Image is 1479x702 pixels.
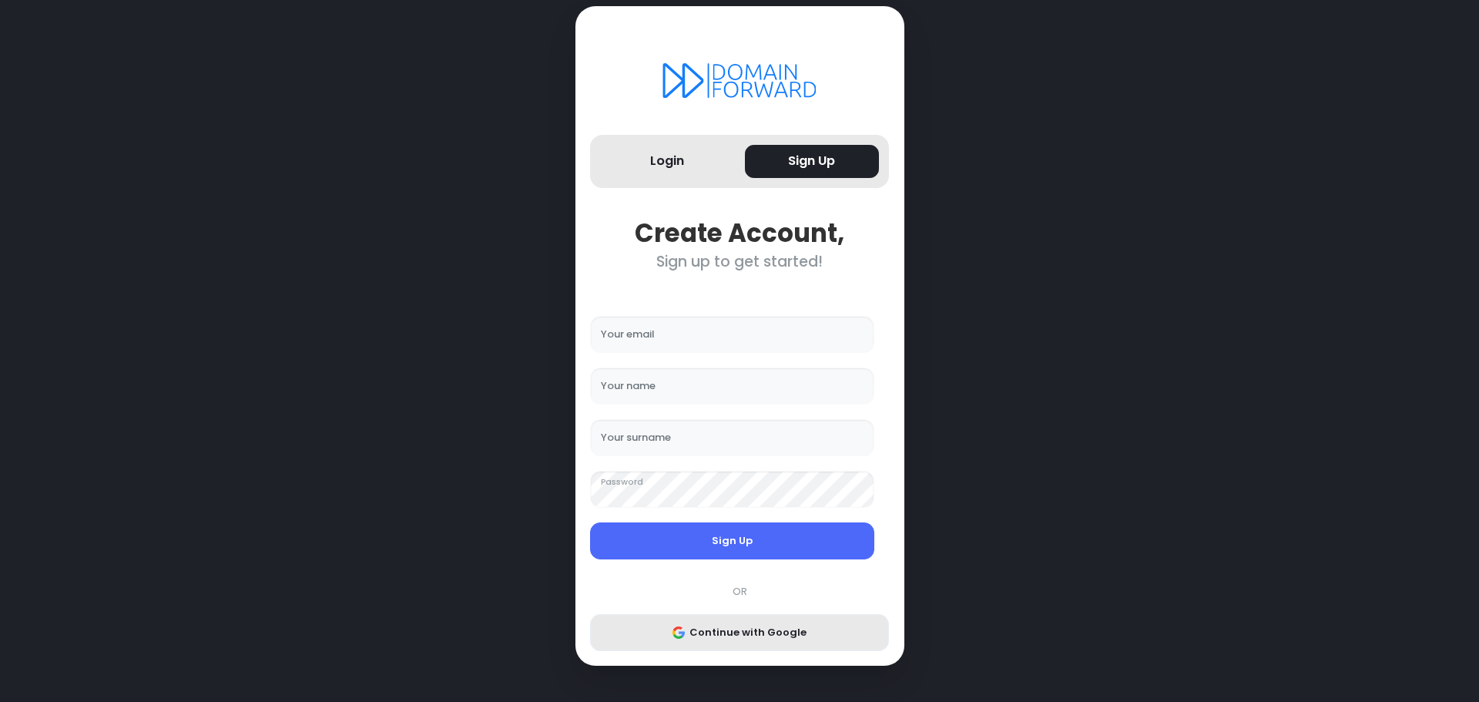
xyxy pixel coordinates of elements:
[590,218,889,248] div: Create Account,
[582,584,897,600] div: OR
[590,522,874,559] button: Sign Up
[590,253,889,270] div: Sign up to get started!
[600,145,735,178] button: Login
[745,145,880,178] button: Sign Up
[590,614,889,651] button: Continue with Google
